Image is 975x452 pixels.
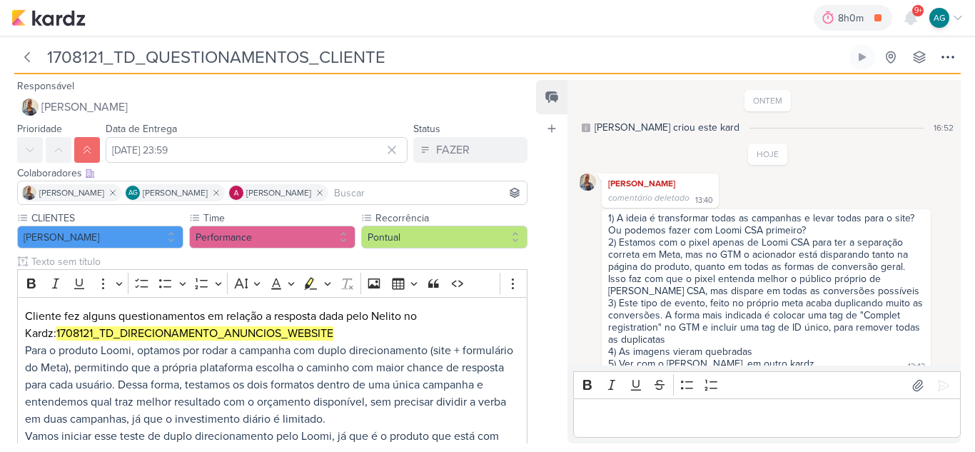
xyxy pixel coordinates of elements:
label: Status [413,123,440,135]
img: Iara Santos [22,186,36,200]
div: 5) Ver com o [PERSON_NAME], em outro kardz [608,358,814,370]
p: Cliente fez alguns questionamentos em relação a resposta dada pelo Nelito no Kardz: [25,308,520,428]
div: 8h0m [838,11,868,26]
div: Editor toolbar [573,371,961,399]
div: Ligar relógio [857,51,868,63]
div: 3) Este tipo de evento, feito no próprio meta acaba duplicando muito as conversões. A forma mais ... [608,297,924,346]
div: Editor editing area: main [573,398,961,438]
label: CLIENTES [30,211,183,226]
span: Para o produto Loomi, optamos por rodar a campanha com duplo direcionamento (site + formulário do... [25,343,513,426]
div: Aline Gimenez Graciano [929,8,949,28]
label: Responsável [17,80,74,92]
mark: 1708121_TD_DIRECIONAMEN [56,326,203,341]
div: Colaboradores [17,166,527,181]
button: [PERSON_NAME] [17,226,183,248]
div: Aline Gimenez Graciano [126,186,140,200]
p: AG [128,190,138,197]
div: [PERSON_NAME] criou este kard [595,120,739,135]
button: [PERSON_NAME] [17,94,527,120]
label: Recorrência [374,211,527,226]
span: [PERSON_NAME] [143,186,208,199]
p: AG [934,11,946,24]
span: comentário deletado [608,193,689,203]
div: 13:40 [695,195,713,206]
img: Iara Santos [579,174,596,191]
button: Performance [189,226,355,248]
img: Alessandra Gomes [229,186,243,200]
div: 2) Estamos com o pixel apenas de Loomi CSA para ter a separação correta em Meta, mas no GTM o aci... [608,236,924,297]
img: kardz.app [11,9,86,26]
label: Prioridade [17,123,62,135]
div: Editor toolbar [17,269,527,297]
span: 9+ [914,5,922,16]
input: Select a date [106,137,408,163]
input: Buscar [331,184,524,201]
label: Data de Entrega [106,123,177,135]
div: 13:43 [908,361,925,373]
label: Time [202,211,355,226]
img: Iara Santos [21,99,39,116]
div: 4) As imagens vieram quebradas [608,346,924,358]
input: Kard Sem Título [43,44,847,70]
button: Pontual [361,226,527,248]
button: FAZER [413,137,527,163]
div: [PERSON_NAME] [605,176,716,191]
span: [PERSON_NAME] [246,186,311,199]
span: [PERSON_NAME] [41,99,128,116]
mark: NCIOS_WEBSITE [248,326,333,341]
input: Texto sem título [29,254,527,269]
div: FAZER [436,141,470,159]
div: 1) A ideia é transformar todas as campanhas e levar todas para o site? Ou podemos fazer com Loomi... [608,212,924,236]
span: [PERSON_NAME] [39,186,104,199]
div: 16:52 [934,121,954,134]
mark: TO_ANU [203,326,248,341]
